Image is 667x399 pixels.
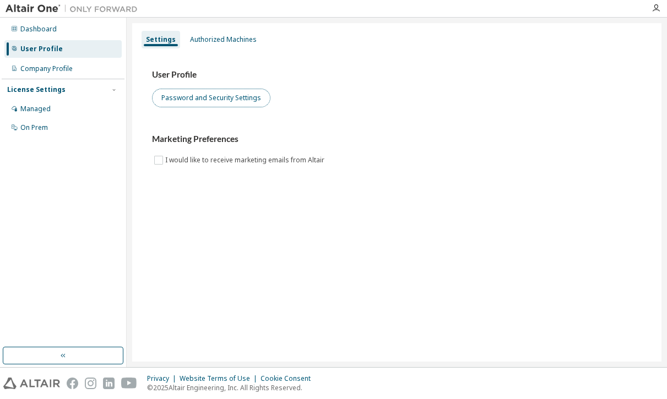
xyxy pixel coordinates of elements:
img: facebook.svg [67,378,78,389]
div: Settings [146,35,176,44]
img: instagram.svg [85,378,96,389]
label: I would like to receive marketing emails from Altair [165,154,327,167]
div: License Settings [7,85,66,94]
p: © 2025 Altair Engineering, Inc. All Rights Reserved. [147,383,317,392]
div: Authorized Machines [190,35,257,44]
div: User Profile [20,45,63,53]
div: Privacy [147,374,180,383]
img: Altair One [6,3,143,14]
div: Company Profile [20,64,73,73]
img: youtube.svg [121,378,137,389]
div: Website Terms of Use [180,374,261,383]
img: altair_logo.svg [3,378,60,389]
img: linkedin.svg [103,378,115,389]
h3: User Profile [152,69,642,80]
div: Managed [20,105,51,113]
div: Dashboard [20,25,57,34]
h3: Marketing Preferences [152,134,642,145]
div: Cookie Consent [261,374,317,383]
button: Password and Security Settings [152,89,270,107]
div: On Prem [20,123,48,132]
